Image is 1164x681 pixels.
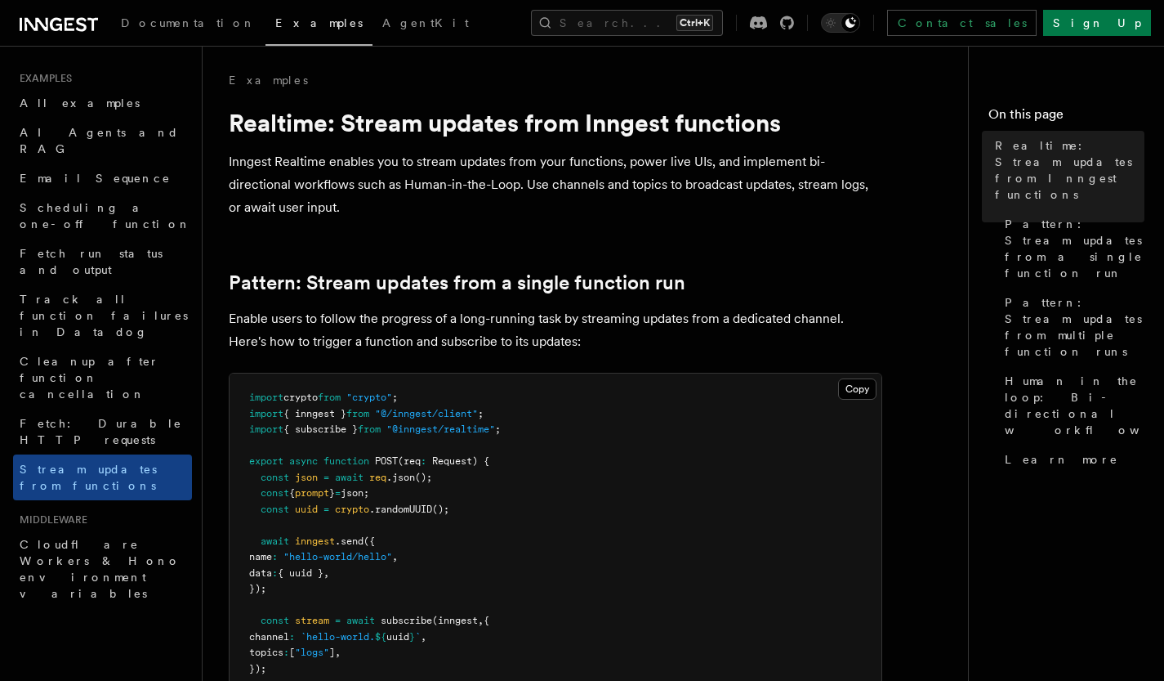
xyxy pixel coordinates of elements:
span: ) { [472,455,489,467]
span: "hello-world/hello" [283,551,392,562]
span: Email Sequence [20,172,171,185]
span: : [289,631,295,643]
p: Enable users to follow the progress of a long-running task by streaming updates from a dedicated ... [229,307,882,353]
span: import [249,408,283,419]
a: Documentation [111,5,265,44]
span: , [335,647,341,658]
span: await [346,615,375,626]
a: Realtime: Stream updates from Inngest functions [988,131,1144,209]
span: , [323,567,329,579]
span: Cleanup after function cancellation [20,355,159,401]
span: [ [289,647,295,658]
a: Cloudflare Workers & Hono environment variables [13,530,192,608]
a: Learn more [998,445,1144,474]
span: from [346,408,369,419]
span: Realtime: Stream updates from Inngest functions [995,137,1144,203]
span: = [335,615,341,626]
a: Fetch: Durable HTTP requests [13,409,192,455]
span: }); [249,583,266,594]
span: inngest [295,535,335,547]
span: { subscribe } [283,423,358,435]
kbd: Ctrl+K [676,15,713,31]
span: { [289,487,295,499]
span: ; [478,408,484,419]
a: Contact sales [887,10,1037,36]
span: Stream updates from functions [20,463,157,492]
span: = [323,472,329,483]
span: : [421,455,426,467]
a: Cleanup after function cancellation [13,347,192,409]
button: Toggle dark mode [821,13,860,33]
span: Cloudflare Workers & Hono environment variables [20,538,181,600]
span: ({ [363,535,375,547]
span: from [358,423,381,435]
span: ; [392,392,398,403]
span: : [283,647,289,658]
a: All examples [13,88,192,118]
span: All examples [20,96,140,110]
span: "@/inngest/client" [375,408,478,419]
span: (req [398,455,421,467]
span: .randomUUID [369,504,432,515]
span: async [289,455,318,467]
span: (); [432,504,449,515]
span: await [335,472,363,483]
a: Scheduling a one-off function [13,193,192,239]
span: function [323,455,369,467]
span: import [249,423,283,435]
span: json [295,472,318,483]
span: crypto [283,392,318,403]
span: json; [341,487,369,499]
a: Email Sequence [13,164,192,193]
span: uuid [295,504,318,515]
span: : [272,551,278,562]
span: "logs" [295,647,329,658]
span: req [369,472,386,483]
a: AI Agents and RAG [13,118,192,164]
span: : [272,567,278,579]
h1: Realtime: Stream updates from Inngest functions [229,108,882,137]
span: (inngest [432,615,478,626]
span: Middleware [13,513,87,526]
span: import [249,392,283,403]
span: ` [415,631,421,643]
span: } [329,487,335,499]
span: } [409,631,415,643]
span: .json [386,472,415,483]
span: subscribe [381,615,432,626]
span: Fetch: Durable HTTP requests [20,417,182,446]
span: data [249,567,272,579]
a: Examples [229,72,308,88]
span: Pattern: Stream updates from a single function run [1005,216,1144,281]
span: Track all function failures in Datadog [20,293,188,338]
button: Search...Ctrl+K [531,10,723,36]
span: ; [495,423,501,435]
span: "@inngest/realtime" [386,423,495,435]
a: Human in the loop: Bi-directional workflows [998,366,1144,445]
span: topics [249,647,283,658]
span: ${ [375,631,386,643]
span: , [421,631,426,643]
a: Fetch run status and output [13,239,192,284]
span: const [261,472,289,483]
span: Fetch run status and output [20,247,163,276]
span: channel [249,631,289,643]
span: `hello-world. [301,631,375,643]
span: , [392,551,398,562]
span: stream [295,615,329,626]
p: Inngest Realtime enables you to stream updates from your functions, power live UIs, and implement... [229,150,882,219]
span: Documentation [121,16,256,29]
span: { uuid } [278,567,323,579]
span: Scheduling a one-off function [20,201,191,231]
span: Learn more [1005,451,1118,468]
a: Pattern: Stream updates from a single function run [229,271,685,294]
a: Track all function failures in Datadog [13,284,192,347]
span: await [261,535,289,547]
span: (); [415,472,432,483]
span: }); [249,663,266,674]
span: = [335,487,341,499]
span: , [478,615,484,626]
a: Sign Up [1043,10,1151,36]
a: Pattern: Stream updates from multiple function runs [998,288,1144,366]
h4: On this page [988,105,1144,131]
